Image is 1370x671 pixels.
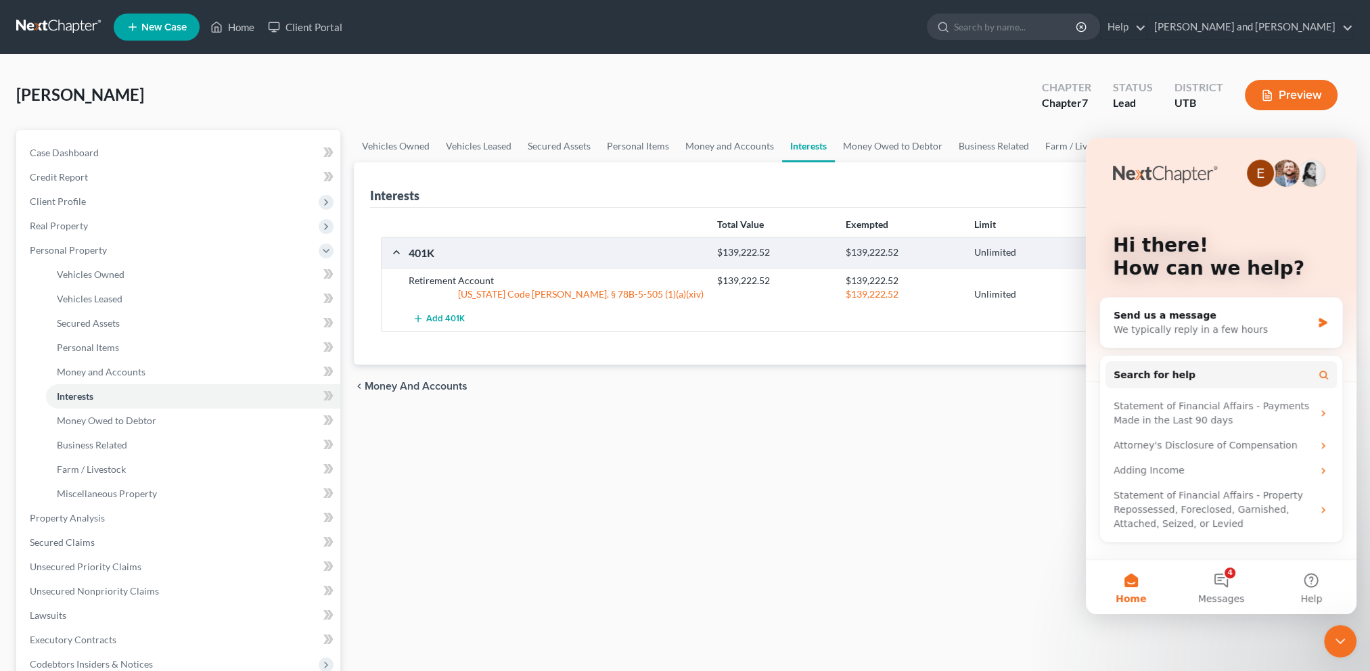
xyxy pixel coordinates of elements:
[426,314,465,325] span: Add 401K
[1324,625,1356,657] iframe: Intercom live chat
[19,628,340,652] a: Executory Contracts
[261,15,349,39] a: Client Portal
[46,262,340,287] a: Vehicles Owned
[1245,80,1338,110] button: Preview
[46,311,340,335] a: Secured Assets
[1147,15,1353,39] a: [PERSON_NAME] and [PERSON_NAME]
[354,381,365,392] i: chevron_left
[30,585,159,597] span: Unsecured Nonpriority Claims
[409,306,468,331] button: Add 401K
[354,130,438,162] a: Vehicles Owned
[954,14,1078,39] input: Search by name...
[19,141,340,165] a: Case Dashboard
[16,85,144,104] span: [PERSON_NAME]
[46,335,340,360] a: Personal Items
[57,293,122,304] span: Vehicles Leased
[30,609,66,621] span: Lawsuits
[30,634,116,645] span: Executory Contracts
[57,342,119,353] span: Personal Items
[402,274,710,287] div: Retirement Account
[370,187,419,204] div: Interests
[710,246,839,259] div: $139,222.52
[1037,130,1122,162] a: Farm / Livestock
[57,439,127,450] span: Business Related
[46,287,340,311] a: Vehicles Leased
[951,130,1037,162] a: Business Related
[19,579,340,603] a: Unsecured Nonpriority Claims
[599,130,677,162] a: Personal Items
[1082,96,1088,109] span: 7
[57,463,126,475] span: Farm / Livestock
[365,381,467,392] span: Money and Accounts
[46,384,340,409] a: Interests
[1113,80,1153,95] div: Status
[204,15,261,39] a: Home
[1086,138,1356,614] iframe: Intercom live chat
[520,130,599,162] a: Secured Assets
[1042,95,1091,111] div: Chapter
[1042,80,1091,95] div: Chapter
[846,218,888,230] strong: Exempted
[839,287,967,301] div: $139,222.52
[30,561,141,572] span: Unsecured Priority Claims
[782,130,835,162] a: Interests
[710,274,839,287] div: $139,222.52
[57,488,157,499] span: Miscellaneous Property
[402,287,710,301] div: [US_STATE] Code [PERSON_NAME]. § 78B-5-505 (1)(a)(xiv)
[19,530,340,555] a: Secured Claims
[1101,15,1146,39] a: Help
[46,409,340,433] a: Money Owed to Debtor
[967,287,1096,301] div: Unlimited
[30,536,95,548] span: Secured Claims
[19,506,340,530] a: Property Analysis
[30,147,99,158] span: Case Dashboard
[57,269,124,280] span: Vehicles Owned
[57,317,120,329] span: Secured Assets
[46,360,340,384] a: Money and Accounts
[677,130,782,162] a: Money and Accounts
[46,457,340,482] a: Farm / Livestock
[967,246,1096,259] div: Unlimited
[30,512,105,524] span: Property Analysis
[19,555,340,579] a: Unsecured Priority Claims
[1174,95,1223,111] div: UTB
[19,603,340,628] a: Lawsuits
[141,22,187,32] span: New Case
[46,433,340,457] a: Business Related
[835,130,951,162] a: Money Owed to Debtor
[30,195,86,207] span: Client Profile
[974,218,996,230] strong: Limit
[354,381,467,392] button: chevron_left Money and Accounts
[19,165,340,189] a: Credit Report
[839,274,967,287] div: $139,222.52
[57,366,145,377] span: Money and Accounts
[57,390,93,402] span: Interests
[30,244,107,256] span: Personal Property
[30,171,88,183] span: Credit Report
[402,246,710,260] div: 401K
[1174,80,1223,95] div: District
